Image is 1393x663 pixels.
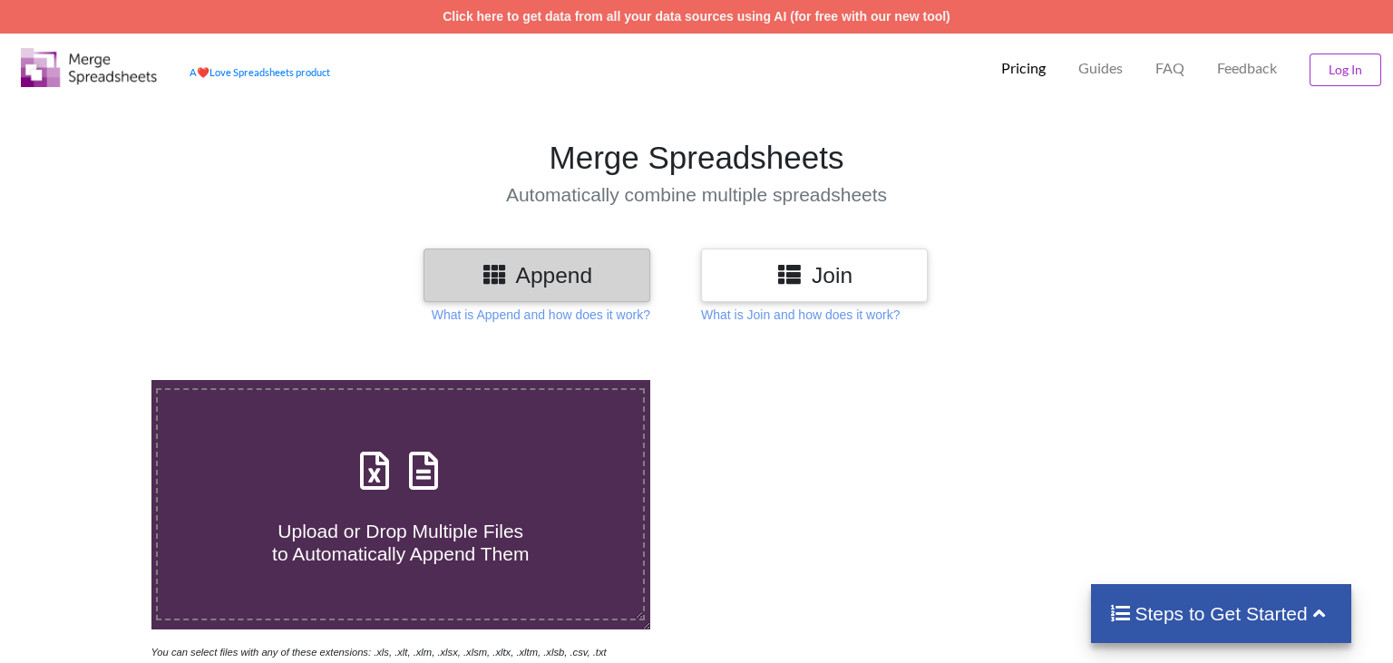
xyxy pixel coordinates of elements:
[1001,59,1046,78] p: Pricing
[1217,61,1277,75] span: Feedback
[437,262,637,288] h3: Append
[197,66,209,78] span: heart
[1155,59,1184,78] p: FAQ
[21,48,157,87] img: Logo.png
[701,306,900,324] p: What is Join and how does it work?
[715,262,914,288] h3: Join
[443,9,950,24] a: Click here to get data from all your data sources using AI (for free with our new tool)
[1310,54,1381,86] button: Log In
[1109,602,1333,625] h4: Steps to Get Started
[432,306,650,324] p: What is Append and how does it work?
[272,521,529,564] span: Upload or Drop Multiple Files to Automatically Append Them
[190,66,330,78] a: AheartLove Spreadsheets product
[1078,59,1123,78] p: Guides
[151,647,607,658] i: You can select files with any of these extensions: .xls, .xlt, .xlm, .xlsx, .xlsm, .xltx, .xltm, ...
